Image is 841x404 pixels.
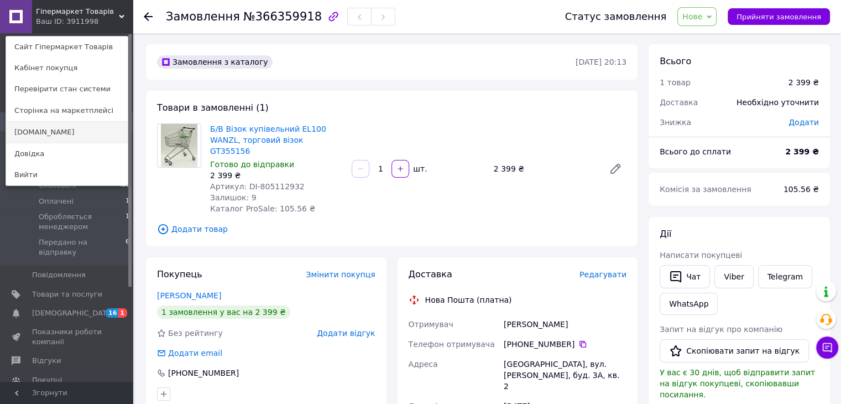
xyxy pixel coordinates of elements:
[409,360,438,369] span: Адреса
[736,13,821,21] span: Прийняти замовлення
[660,185,751,194] span: Комісія за замовлення
[39,237,126,257] span: Передано на відправку
[106,308,118,318] span: 16
[167,367,240,379] div: [PHONE_NUMBER]
[157,305,290,319] div: 1 замовлення у вас на 2 399 ₴
[502,314,629,334] div: [PERSON_NAME]
[157,269,202,279] span: Покупець
[660,339,809,362] button: Скопіювати запит на відгук
[210,170,343,181] div: 2 399 ₴
[604,158,626,180] a: Редагувати
[32,270,86,280] span: Повідомлення
[156,348,223,359] div: Додати email
[660,368,815,399] span: У вас є 30 днів, щоб відправити запит на відгук покупцеві, скопіювавши посилання.
[6,37,128,58] a: Сайт Гіпермаркет Товарів
[576,58,626,66] time: [DATE] 20:13
[409,340,495,349] span: Телефон отримувача
[579,270,626,279] span: Редагувати
[157,291,221,300] a: [PERSON_NAME]
[660,56,691,66] span: Всього
[409,320,453,329] span: Отримувач
[32,289,102,299] span: Товари та послуги
[6,100,128,121] a: Сторінка на маркетплейсі
[758,265,812,288] a: Telegram
[788,77,819,88] div: 2 399 ₴
[660,118,691,127] span: Знижка
[660,78,691,87] span: 1 товар
[660,251,742,260] span: Написати покупцеві
[144,11,153,22] div: Повернутися назад
[126,196,129,206] span: 1
[660,229,671,239] span: Дії
[714,265,753,288] a: Viber
[317,329,375,338] span: Додати відгук
[36,17,82,27] div: Ваш ID: 3911998
[409,269,452,279] span: Доставка
[168,329,223,338] span: Без рейтингу
[816,336,838,359] button: Чат з покупцем
[660,98,698,107] span: Доставка
[6,79,128,100] a: Перевірити стан системи
[728,8,830,25] button: Прийняти замовлення
[6,58,128,79] a: Кабінет покупця
[410,163,428,174] div: шт.
[785,147,819,156] b: 2 399 ₴
[504,339,626,350] div: [PHONE_NUMBER]
[502,354,629,396] div: [GEOGRAPHIC_DATA], вул. [PERSON_NAME], буд. 3А, кв. 2
[660,293,718,315] a: WhatsApp
[32,308,114,318] span: [DEMOGRAPHIC_DATA]
[422,294,515,305] div: Нова Пошта (платна)
[157,55,273,69] div: Замовлення з каталогу
[166,10,240,23] span: Замовлення
[565,11,667,22] div: Статус замовлення
[126,237,129,257] span: 6
[210,125,326,156] a: Б/В Візок купівельний EL100 WANZL, торговий візок GT355156
[682,12,702,21] span: Нове
[660,265,710,288] button: Чат
[243,10,322,23] span: №366359918
[161,124,198,167] img: Б/В Візок купівельний EL100 WANZL, торговий візок GT355156
[6,164,128,185] a: Вийти
[157,223,626,235] span: Додати товар
[167,348,223,359] div: Додати email
[210,182,305,191] span: Артикул: DI-805112932
[660,325,782,334] span: Запит на відгук про компанію
[36,7,119,17] span: Гіпермаркет Товарів
[783,185,819,194] span: 105.56 ₴
[157,102,269,113] span: Товари в замовленні (1)
[660,147,731,156] span: Всього до сплати
[39,196,74,206] span: Оплачені
[210,204,315,213] span: Каталог ProSale: 105.56 ₴
[788,118,819,127] span: Додати
[489,161,600,177] div: 2 399 ₴
[126,212,129,232] span: 1
[6,143,128,164] a: Довідка
[32,375,62,385] span: Покупці
[32,327,102,347] span: Показники роботи компанії
[306,270,375,279] span: Змінити покупця
[730,90,826,115] div: Необхідно уточнити
[39,212,126,232] span: Обробляється менеджером
[32,356,61,366] span: Відгуки
[6,122,128,143] a: [DOMAIN_NAME]
[210,193,257,202] span: Залишок: 9
[118,308,127,318] span: 1
[210,160,294,169] span: Готово до відправки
